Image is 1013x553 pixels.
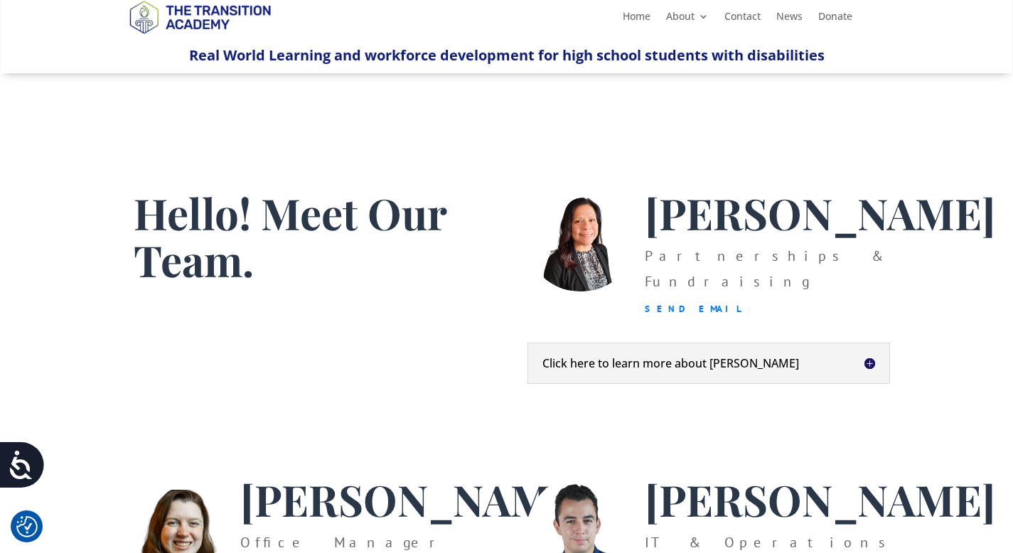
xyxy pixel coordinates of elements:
a: Home [623,11,650,27]
a: News [776,11,803,27]
a: About [666,11,709,27]
button: Cookie Settings [16,516,38,537]
span: Partnerships & Fundraising [645,247,884,291]
span: [PERSON_NAME] [240,471,591,527]
a: Send Email [645,303,742,315]
a: Donate [818,11,852,27]
span: [PERSON_NAME] [645,184,995,241]
span: Hello! Meet Our Team. [134,184,446,288]
span: [PERSON_NAME] [645,471,995,527]
img: Revisit consent button [16,516,38,537]
a: Logo-Noticias [123,31,277,45]
span: Real World Learning and workforce development for high school students with disabilities [189,45,825,65]
h5: Click here to learn more about [PERSON_NAME] [542,358,875,369]
a: Contact [724,11,761,27]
